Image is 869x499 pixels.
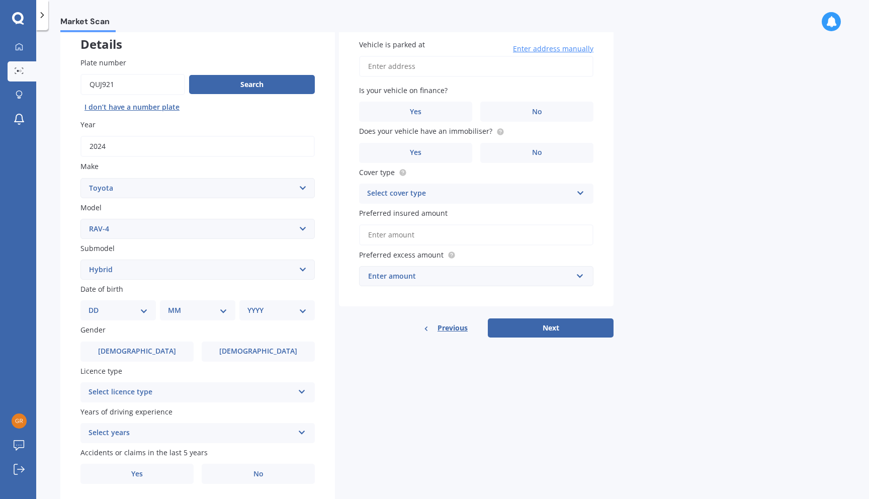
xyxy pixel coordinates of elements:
div: Select years [89,427,294,439]
span: Yes [410,108,421,116]
span: Date of birth [80,284,123,294]
span: Plate number [80,58,126,67]
div: Select cover type [367,188,572,200]
div: Select licence type [89,386,294,398]
span: Gender [80,325,106,335]
span: Market Scan [60,17,116,30]
div: Enter amount [368,271,572,282]
span: Year [80,120,96,129]
span: Does your vehicle have an immobiliser? [359,127,492,136]
input: Enter amount [359,224,593,245]
span: Make [80,162,99,172]
span: Enter address manually [513,44,593,54]
span: Submodel [80,243,115,253]
span: Years of driving experience [80,407,172,417]
span: Previous [438,320,468,336]
button: Next [488,318,614,338]
span: Model [80,203,102,212]
span: Licence type [80,366,122,376]
span: Preferred excess amount [359,250,444,260]
span: Cover type [359,168,395,177]
span: Vehicle is parked at [359,40,425,49]
span: No [532,148,542,157]
span: [DEMOGRAPHIC_DATA] [219,347,297,356]
span: Accidents or claims in the last 5 years [80,448,208,457]
span: Yes [410,148,421,157]
input: YYYY [80,136,315,157]
span: Is your vehicle on finance? [359,86,448,95]
span: No [253,470,264,478]
span: Yes [131,470,143,478]
button: I don’t have a number plate [80,99,184,115]
button: Search [189,75,315,94]
input: Enter address [359,56,593,77]
span: [DEMOGRAPHIC_DATA] [98,347,176,356]
img: 533d18ebea72f108a0cda957ffecbdc0 [12,413,27,429]
input: Enter plate number [80,74,185,95]
span: No [532,108,542,116]
span: Preferred insured amount [359,208,448,218]
div: Details [60,19,335,49]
